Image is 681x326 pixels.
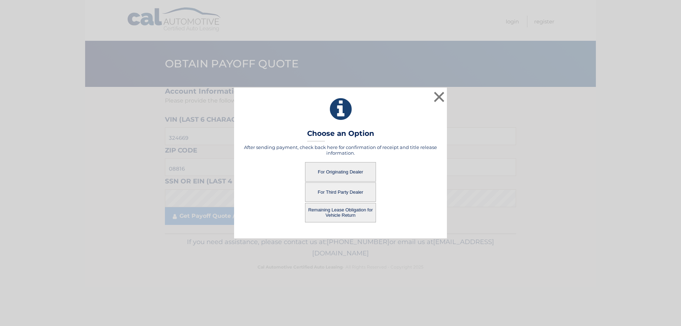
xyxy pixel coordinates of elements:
h5: After sending payment, check back here for confirmation of receipt and title release information. [243,144,438,156]
button: × [432,90,446,104]
button: Remaining Lease Obligation for Vehicle Return [305,203,376,222]
button: For Third Party Dealer [305,182,376,202]
button: For Originating Dealer [305,162,376,182]
h3: Choose an Option [307,129,374,142]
